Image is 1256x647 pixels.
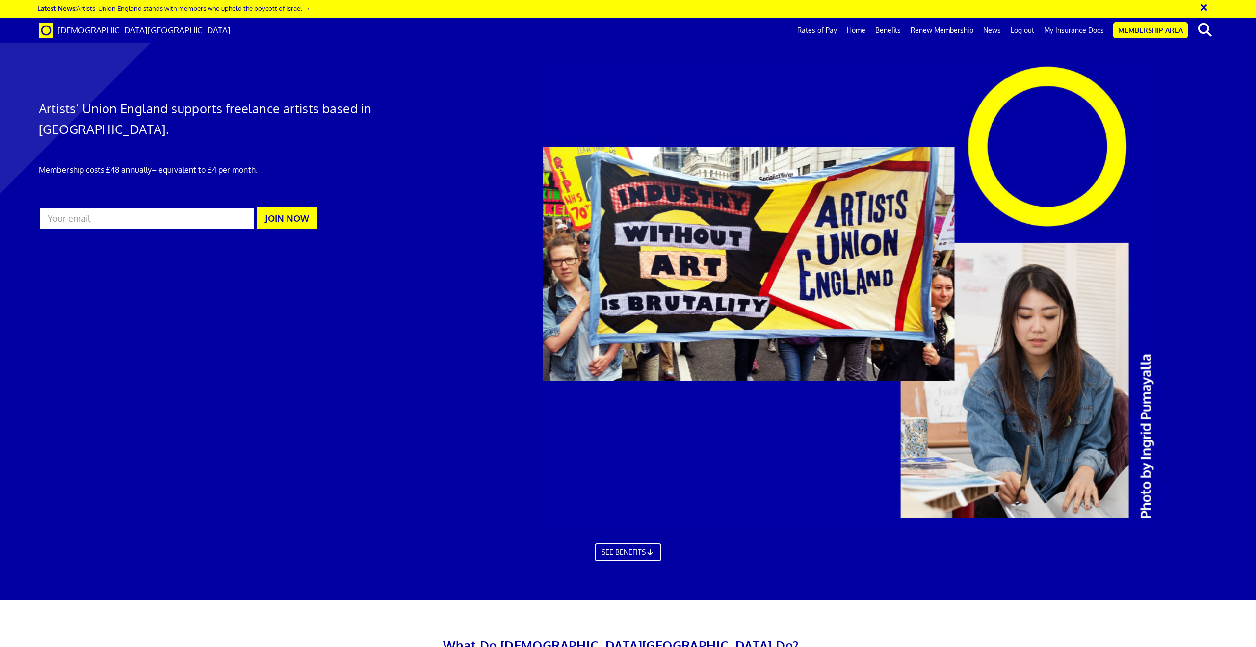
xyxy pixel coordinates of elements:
span: [DEMOGRAPHIC_DATA][GEOGRAPHIC_DATA] [57,25,231,35]
a: Brand [DEMOGRAPHIC_DATA][GEOGRAPHIC_DATA] [31,18,238,43]
strong: Latest News: [37,4,77,12]
a: Log out [1006,18,1039,43]
a: Benefits [870,18,906,43]
a: Home [842,18,870,43]
a: Membership Area [1113,22,1188,38]
a: News [978,18,1006,43]
button: search [1190,20,1220,40]
h1: Artists’ Union England supports freelance artists based in [GEOGRAPHIC_DATA]. [39,98,422,139]
p: Membership costs £48 annually – equivalent to £4 per month. [39,164,422,176]
a: Rates of Pay [792,18,842,43]
input: Your email [39,207,255,230]
button: JOIN NOW [257,207,317,229]
a: Renew Membership [906,18,978,43]
a: SEE BENEFITS [595,543,661,561]
a: Latest News:Artists’ Union England stands with members who uphold the boycott of Israel → [37,4,310,12]
a: My Insurance Docs [1039,18,1109,43]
